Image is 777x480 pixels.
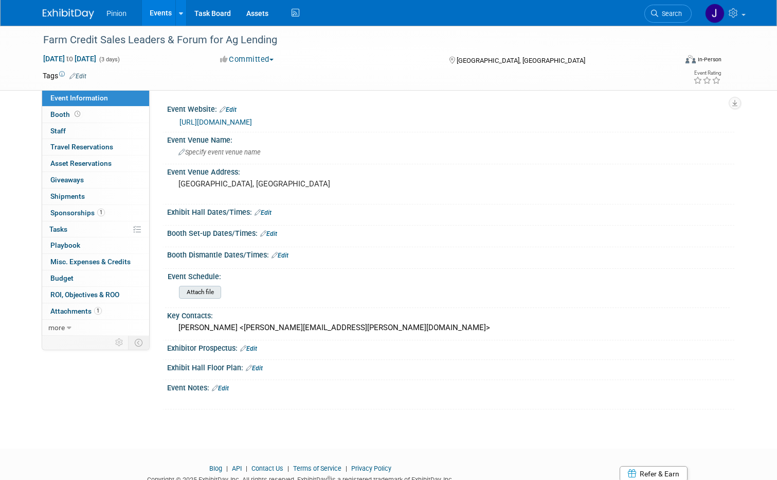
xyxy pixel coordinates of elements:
span: Playbook [50,241,80,249]
span: Specify event venue name [178,148,261,156]
span: Tasks [49,225,67,233]
span: Staff [50,127,66,135]
div: Exhibitor Prospectus: [167,340,734,354]
a: API [232,465,242,472]
a: Staff [42,123,149,139]
a: Terms of Service [293,465,341,472]
a: Playbook [42,237,149,253]
span: Budget [50,274,74,282]
span: (3 days) [98,56,120,63]
span: 1 [97,209,105,216]
a: Search [644,5,692,23]
div: Event Venue Name: [167,132,734,145]
span: Sponsorships [50,209,105,217]
div: Exhibit Hall Floor Plan: [167,360,734,373]
div: Event Notes: [167,380,734,393]
span: 1 [94,307,102,315]
img: Format-Inperson.png [685,55,696,63]
a: Edit [240,345,257,352]
a: Shipments [42,188,149,204]
span: Asset Reservations [50,159,112,167]
span: | [343,465,350,472]
div: Key Contacts: [167,308,734,321]
span: [DATE] [DATE] [43,54,97,63]
span: to [65,55,75,63]
span: Misc. Expenses & Credits [50,258,131,266]
button: Committed [216,54,278,65]
span: | [285,465,292,472]
span: Booth [50,110,82,118]
a: Travel Reservations [42,139,149,155]
span: Search [658,10,682,18]
a: [URL][DOMAIN_NAME] [179,118,252,126]
div: Event Rating [693,71,721,76]
td: Personalize Event Tab Strip [111,336,129,349]
a: Edit [220,106,237,113]
span: Booth not reserved yet [73,110,82,118]
a: Asset Reservations [42,156,149,172]
span: Shipments [50,192,85,200]
td: Toggle Event Tabs [129,336,150,349]
div: Event Venue Address: [167,164,734,177]
div: In-Person [697,56,721,63]
a: Edit [255,209,272,216]
a: Edit [69,73,86,80]
span: more [48,323,65,332]
a: Event Information [42,90,149,106]
a: Budget [42,270,149,286]
div: Booth Dismantle Dates/Times: [167,247,734,261]
span: Attachments [50,307,102,315]
div: [PERSON_NAME] <[PERSON_NAME][EMAIL_ADDRESS][PERSON_NAME][DOMAIN_NAME]> [175,320,727,336]
span: [GEOGRAPHIC_DATA], [GEOGRAPHIC_DATA] [457,57,585,64]
a: Blog [209,465,222,472]
div: Exhibit Hall Dates/Times: [167,204,734,218]
pre: [GEOGRAPHIC_DATA], [GEOGRAPHIC_DATA] [178,179,392,188]
a: Attachments1 [42,303,149,319]
span: Event Information [50,94,108,102]
div: Booth Set-up Dates/Times: [167,226,734,239]
a: Edit [246,365,263,372]
span: Pinion [106,9,127,18]
td: Tags [43,71,86,81]
img: Jennifer Plumisto [705,4,725,23]
img: ExhibitDay [43,9,94,19]
span: | [243,465,250,472]
a: more [42,320,149,336]
a: Sponsorships1 [42,205,149,221]
a: Edit [272,252,288,259]
a: Booth [42,107,149,123]
a: Privacy Policy [351,465,391,472]
a: Edit [260,230,277,237]
span: | [224,465,230,472]
a: Misc. Expenses & Credits [42,254,149,270]
span: Travel Reservations [50,143,113,151]
a: ROI, Objectives & ROO [42,287,149,303]
div: Event Website: [167,101,734,115]
div: Event Format [621,54,721,69]
div: Farm Credit Sales Leaders & Forum for Ag Lending [40,31,664,49]
span: ROI, Objectives & ROO [50,290,119,299]
a: Tasks [42,221,149,237]
a: Contact Us [251,465,283,472]
a: Edit [212,385,229,392]
div: Event Schedule: [168,269,730,282]
a: Giveaways [42,172,149,188]
span: Giveaways [50,176,84,184]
